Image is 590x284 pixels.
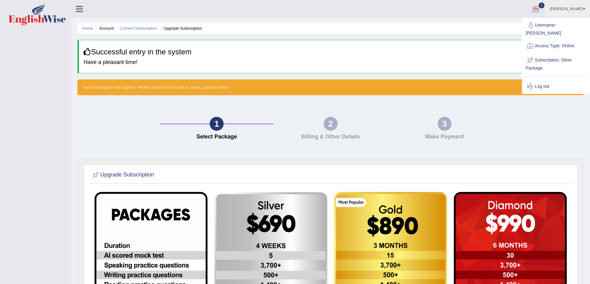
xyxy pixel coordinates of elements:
[163,134,271,140] h4: Select Package
[539,2,545,8] span: 2
[94,25,114,31] li: Account
[391,134,498,140] h4: Make Payment
[277,134,385,140] h4: Billing & Other Details
[84,48,579,56] h3: Successful entry in the system
[91,170,154,180] h2: Upgrade Subscription
[82,26,93,31] a: Home
[84,59,579,66] h4: Have a pleasant time!
[210,117,224,131] div: 1
[120,26,157,31] a: Current Subscription
[324,117,338,131] div: 2
[522,53,589,74] a: Subscription: Silver Package
[158,25,202,31] li: Upgrade Subscription
[522,79,589,94] a: Log out
[77,79,584,95] div: Your subscription has expired. Please contact us via chat or select a plan to renew
[438,117,452,131] div: 3
[522,39,589,53] a: Access Type: Online
[522,18,589,39] a: Username: [PERSON_NAME]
